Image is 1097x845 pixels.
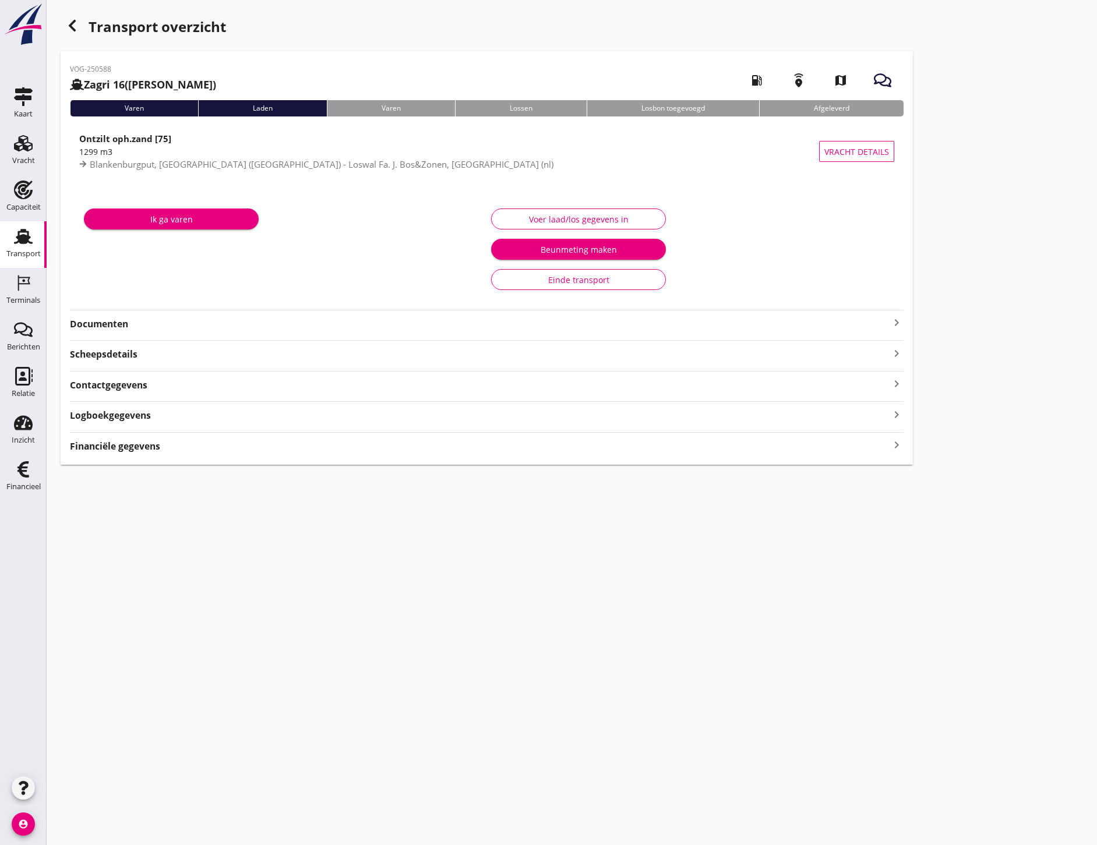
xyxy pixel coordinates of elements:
img: logo-small.a267ee39.svg [2,3,44,46]
button: Vracht details [819,141,894,162]
button: Voer laad/los gegevens in [491,208,666,229]
div: Kaart [14,110,33,118]
a: Ontzilt oph.zand [75]1299 m3Blankenburgput, [GEOGRAPHIC_DATA] ([GEOGRAPHIC_DATA]) - Loswal Fa. J.... [70,126,904,177]
div: Berichten [7,343,40,351]
strong: Contactgegevens [70,379,147,392]
div: Ik ga varen [93,213,249,225]
strong: Ontzilt oph.zand [75] [79,133,171,144]
strong: Zagri 16 [84,77,125,91]
div: Lossen [455,100,587,116]
i: keyboard_arrow_right [890,406,904,422]
div: Afgeleverd [759,100,904,116]
div: Einde transport [501,274,656,286]
i: keyboard_arrow_right [890,376,904,392]
div: Capaciteit [6,203,41,211]
div: Laden [198,100,327,116]
div: Varen [327,100,455,116]
div: 1299 m3 [79,146,819,158]
p: VOG-250588 [70,64,216,75]
i: keyboard_arrow_right [890,345,904,361]
div: Beunmeting maken [500,243,657,256]
strong: Scheepsdetails [70,348,137,361]
span: Blankenburgput, [GEOGRAPHIC_DATA] ([GEOGRAPHIC_DATA]) - Loswal Fa. J. Bos&Zonen, [GEOGRAPHIC_DATA... [90,158,553,170]
i: keyboard_arrow_right [890,316,904,330]
div: Transport overzicht [61,14,913,42]
i: account_circle [12,812,35,836]
h2: ([PERSON_NAME]) [70,77,216,93]
i: emergency_share [782,64,815,97]
div: Varen [70,100,198,116]
div: Terminals [6,296,40,304]
strong: Documenten [70,317,890,331]
i: local_gas_station [740,64,773,97]
strong: Financiële gegevens [70,440,160,453]
button: Beunmeting maken [491,239,666,260]
div: Voer laad/los gegevens in [501,213,656,225]
div: Transport [6,250,41,257]
i: map [824,64,857,97]
div: Relatie [12,390,35,397]
span: Vracht details [824,146,889,158]
strong: Logboekgegevens [70,409,151,422]
div: Financieel [6,483,41,490]
div: Vracht [12,157,35,164]
button: Ik ga varen [84,208,259,229]
button: Einde transport [491,269,666,290]
i: keyboard_arrow_right [890,437,904,453]
div: Losbon toegevoegd [587,100,759,116]
div: Inzicht [12,436,35,444]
